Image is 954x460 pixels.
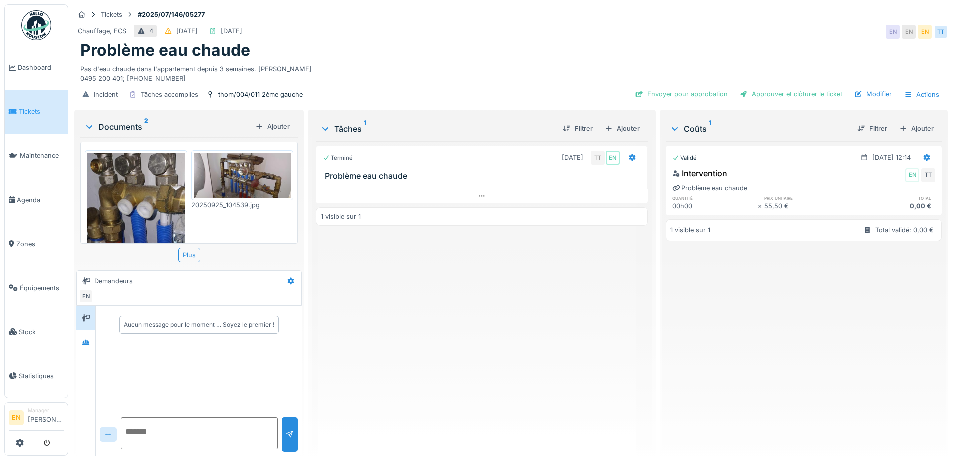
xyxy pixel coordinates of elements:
img: Badge_color-CXgf-gQk.svg [21,10,51,40]
a: Maintenance [5,134,68,178]
sup: 1 [709,123,711,135]
div: Terminé [323,154,353,162]
h6: total [850,195,935,201]
div: Coûts [670,123,849,135]
img: 31vfwtukqn4dirs97i0tewqy5kpd [87,153,185,364]
div: Tâches [320,123,554,135]
div: 20250925_104539.jpg [191,200,294,210]
span: Agenda [17,195,64,205]
div: EN [79,289,93,303]
div: × [758,201,764,211]
div: thom/004/011 2ème gauche [218,90,303,99]
a: Dashboard [5,46,68,90]
div: Filtrer [559,122,597,135]
div: Validé [672,154,697,162]
div: Tickets [101,10,122,19]
div: Chauffage, ECS [78,26,126,36]
div: Documents [84,121,251,133]
div: 0,00 € [850,201,935,211]
sup: 2 [144,121,148,133]
div: [DATE] [221,26,242,36]
h3: Problème eau chaude [325,171,643,181]
a: Zones [5,222,68,266]
div: Aucun message pour le moment … Soyez le premier ! [124,320,274,329]
span: Dashboard [18,63,64,72]
div: Tâches accomplies [141,90,198,99]
div: Demandeurs [94,276,133,286]
a: Agenda [5,178,68,222]
div: Modifier [850,87,896,101]
span: Statistiques [19,371,64,381]
div: TT [921,168,935,182]
div: EN [886,25,900,39]
h6: prix unitaire [764,195,850,201]
div: 1 visible sur 1 [321,212,361,221]
a: Tickets [5,90,68,134]
li: EN [9,410,24,425]
a: Équipements [5,266,68,310]
div: Manager [28,407,64,414]
span: Stock [19,327,64,337]
sup: 1 [364,123,366,135]
div: [DATE] 12:14 [872,153,911,162]
div: Problème eau chaude [672,183,747,193]
div: EN [905,168,919,182]
span: Maintenance [20,151,64,160]
div: TT [591,151,605,165]
div: Envoyer pour approbation [631,87,732,101]
a: Statistiques [5,354,68,398]
strong: #2025/07/146/05277 [134,10,209,19]
h1: Problème eau chaude [80,41,250,60]
span: Tickets [19,107,64,116]
div: Ajouter [895,122,938,135]
img: pk9r1cvvb9u5m0m6xd2eg4r49cgf [194,153,291,198]
a: Stock [5,310,68,354]
div: Incident [94,90,118,99]
div: EN [902,25,916,39]
h6: quantité [672,195,758,201]
div: Filtrer [853,122,891,135]
div: TT [934,25,948,39]
div: EN [606,151,620,165]
div: Plus [178,248,200,262]
div: 00h00 [672,201,758,211]
div: Actions [900,87,944,102]
div: Approuver et clôturer le ticket [736,87,846,101]
div: [DATE] [562,153,583,162]
span: Zones [16,239,64,249]
div: 55,50 € [764,201,850,211]
div: Ajouter [601,122,644,135]
div: EN [918,25,932,39]
div: Intervention [672,167,727,179]
div: 1 visible sur 1 [670,225,710,235]
span: Équipements [20,283,64,293]
a: EN Manager[PERSON_NAME] [9,407,64,431]
div: [DATE] [176,26,198,36]
div: Ajouter [251,120,294,133]
div: Pas d'eau chaude dans l'appartement depuis 3 semaines. [PERSON_NAME] 0495 200 401; [PHONE_NUMBER] [80,60,942,83]
div: Total validé: 0,00 € [875,225,934,235]
li: [PERSON_NAME] [28,407,64,428]
div: 4 [149,26,153,36]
